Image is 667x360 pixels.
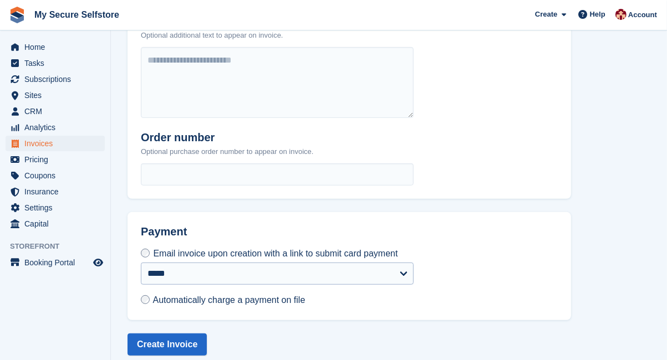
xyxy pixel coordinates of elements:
input: Email invoice upon creation with a link to submit card payment [141,249,150,258]
span: Storefront [10,241,110,252]
a: menu [6,39,105,55]
a: menu [6,184,105,199]
span: Account [628,9,657,20]
a: menu [6,71,105,87]
a: menu [6,55,105,71]
a: menu [6,120,105,135]
span: Capital [24,216,91,232]
input: Automatically charge a payment on file [141,295,150,304]
span: Home [24,39,91,55]
span: Automatically charge a payment on file [153,295,306,305]
a: menu [6,136,105,151]
span: Settings [24,200,91,215]
span: Email invoice upon creation with a link to submit card payment [153,249,398,258]
img: Laura Oldroyd [615,9,627,20]
a: menu [6,104,105,119]
span: Booking Portal [24,255,91,270]
span: Help [590,9,605,20]
span: Pricing [24,152,91,167]
a: My Secure Selfstore [30,6,124,24]
a: Preview store [91,256,105,269]
a: menu [6,255,105,270]
a: menu [6,152,105,167]
span: Analytics [24,120,91,135]
span: Coupons [24,168,91,183]
span: Insurance [24,184,91,199]
p: Optional additional text to appear on invoice. [141,30,283,41]
p: Optional purchase order number to appear on invoice. [141,146,313,157]
a: menu [6,216,105,232]
a: menu [6,200,105,215]
span: Invoices [24,136,91,151]
h2: Payment [141,225,414,247]
img: stora-icon-8386f47178a22dfd0bd8f6a31ec36ba5ce8667c1dd55bd0f319d3a0aa187defe.svg [9,7,26,23]
span: Subscriptions [24,71,91,87]
span: CRM [24,104,91,119]
span: Sites [24,88,91,103]
span: Tasks [24,55,91,71]
span: Create [535,9,557,20]
h2: Order number [141,131,313,144]
button: Create Invoice [128,333,207,356]
a: menu [6,88,105,103]
a: menu [6,168,105,183]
